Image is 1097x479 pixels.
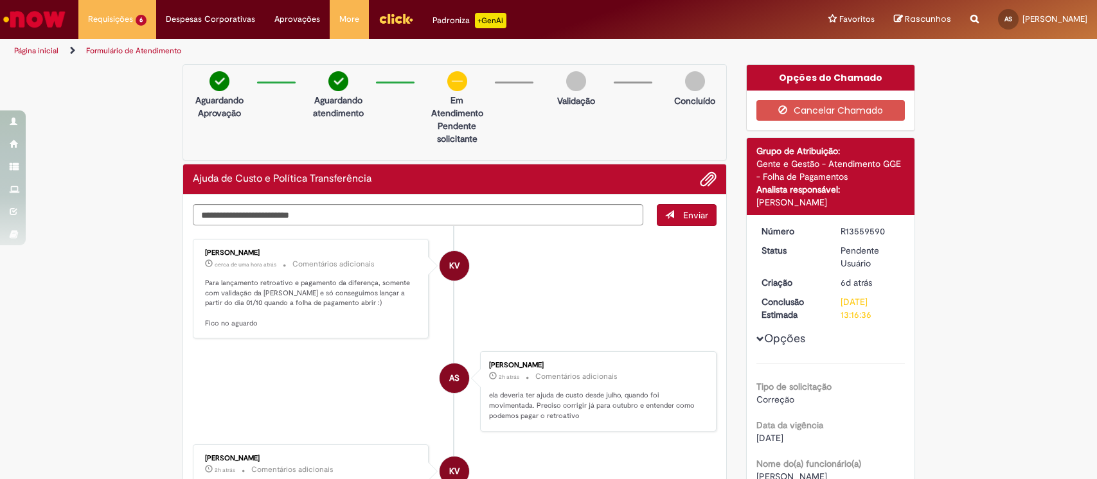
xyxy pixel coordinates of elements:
p: Aguardando Aprovação [188,94,251,119]
span: AS [1004,15,1012,23]
small: Comentários adicionais [292,259,375,270]
div: Padroniza [433,13,506,28]
small: Comentários adicionais [535,371,618,382]
a: Formulário de Atendimento [86,46,181,56]
span: 2h atrás [215,466,235,474]
button: Adicionar anexos [700,171,717,187]
a: Página inicial [14,46,58,56]
span: Favoritos [839,13,875,26]
p: ela deveria ter ajuda de custo desde julho, quando foi movimentada. Preciso corrigir já para outu... [489,390,703,421]
p: +GenAi [475,13,506,28]
div: Gente e Gestão - Atendimento GGE - Folha de Pagamentos [756,157,905,183]
div: [PERSON_NAME] [205,455,419,462]
p: Aguardando atendimento [307,94,370,119]
b: Tipo de solicitação [756,381,832,392]
div: [PERSON_NAME] [756,196,905,209]
a: Rascunhos [894,13,951,26]
img: click_logo_yellow_360x200.png [379,9,413,28]
img: img-circle-grey.png [685,71,705,91]
span: 6 [136,15,147,26]
button: Cancelar Chamado [756,100,905,121]
div: [DATE] 13:16:36 [841,295,900,321]
ul: Trilhas de página [10,39,722,63]
small: Comentários adicionais [251,464,334,475]
time: 29/09/2025 09:01:31 [499,373,519,381]
img: check-circle-green.png [328,71,348,91]
p: Pendente solicitante [426,119,488,145]
p: Para lançamento retroativo e pagamento da diferença, somente com validação da [PERSON_NAME] e só ... [205,278,419,329]
div: 23/09/2025 15:01:37 [841,276,900,289]
span: 2h atrás [499,373,519,381]
dt: Conclusão Estimada [752,295,831,321]
div: [PERSON_NAME] [205,249,419,257]
dt: Status [752,244,831,257]
div: [PERSON_NAME] [489,361,703,369]
div: Karine Vieira [440,251,469,281]
div: R13559590 [841,225,900,238]
textarea: Digite sua mensagem aqui... [193,204,644,226]
p: Validação [557,94,595,107]
span: Requisições [88,13,133,26]
div: Grupo de Atribuição: [756,144,905,157]
span: More [339,13,359,26]
button: Enviar [657,204,717,226]
img: img-circle-grey.png [566,71,586,91]
span: [PERSON_NAME] [1022,13,1087,24]
span: Enviar [683,209,708,221]
img: circle-minus.png [447,71,467,91]
span: [DATE] [756,432,783,444]
dt: Número [752,225,831,238]
time: 29/09/2025 08:57:40 [215,466,235,474]
span: cerca de uma hora atrás [215,261,276,268]
span: 6d atrás [841,277,872,288]
div: Analista responsável: [756,183,905,196]
b: Data da vigência [756,419,823,431]
time: 29/09/2025 09:56:54 [215,261,276,268]
span: Correção [756,394,794,405]
h2: Ajuda de Custo e Política Transferência Histórico de tíquete [193,173,371,185]
span: Despesas Corporativas [166,13,255,26]
b: Nome do(a) funcionário(a) [756,458,861,469]
div: Opções do Chamado [747,65,914,91]
span: KV [449,250,459,281]
span: Rascunhos [905,13,951,25]
div: Pendente Usuário [841,244,900,270]
p: Em Atendimento [426,94,488,119]
div: Ana Luiza Pinheiro E Silva [440,363,469,393]
span: Aprovações [274,13,320,26]
p: Concluído [674,94,715,107]
img: check-circle-green.png [210,71,229,91]
span: AS [449,363,459,394]
time: 23/09/2025 15:01:37 [841,277,872,288]
dt: Criação [752,276,831,289]
img: ServiceNow [1,6,67,32]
